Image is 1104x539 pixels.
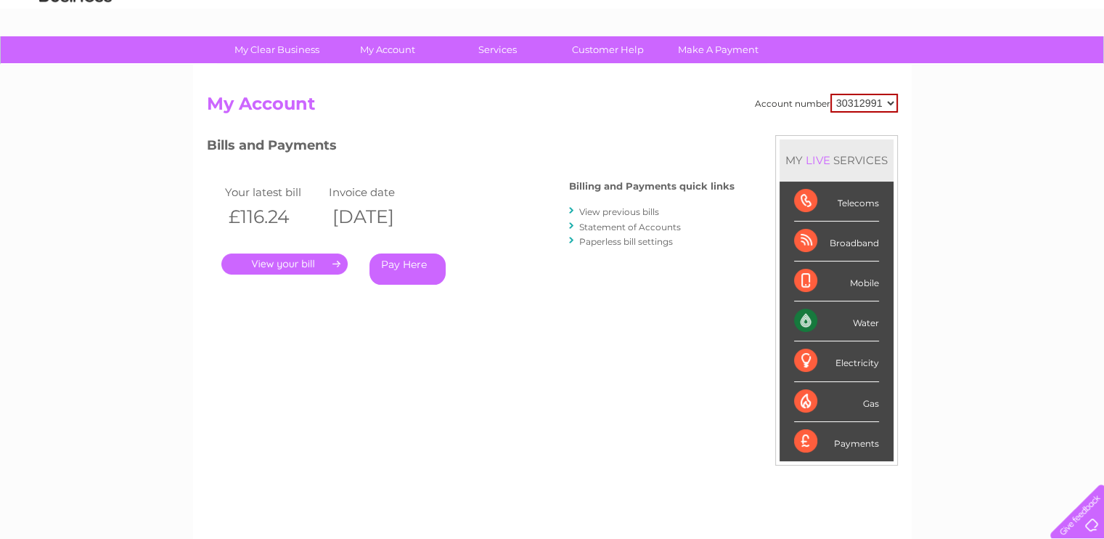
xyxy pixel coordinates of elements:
a: Services [438,36,557,63]
th: £116.24 [221,202,326,232]
h3: Bills and Payments [207,135,735,161]
a: Customer Help [548,36,668,63]
img: logo.png [38,38,113,82]
a: 0333 014 3131 [830,7,931,25]
h2: My Account [207,94,898,121]
div: LIVE [803,153,833,167]
a: Paperless bill settings [579,236,673,247]
div: Payments [794,422,879,461]
a: . [221,254,348,275]
th: [DATE] [325,202,430,232]
div: Gas [794,382,879,422]
div: Account number [755,94,898,113]
a: Blog [978,62,999,73]
div: MY SERVICES [780,139,894,181]
div: Electricity [794,341,879,381]
a: My Account [327,36,447,63]
h4: Billing and Payments quick links [569,181,735,192]
a: Statement of Accounts [579,222,681,232]
a: Pay Here [369,254,446,285]
a: Telecoms [925,62,969,73]
a: View previous bills [579,206,659,217]
td: Invoice date [325,182,430,202]
td: Your latest bill [221,182,326,202]
a: Energy [885,62,917,73]
div: Clear Business is a trading name of Verastar Limited (registered in [GEOGRAPHIC_DATA] No. 3667643... [210,8,896,70]
div: Telecoms [794,182,879,222]
div: Broadband [794,222,879,262]
a: Water [849,62,876,73]
a: My Clear Business [217,36,337,63]
div: Water [794,301,879,341]
a: Log out [1056,62,1090,73]
a: Make A Payment [658,36,778,63]
div: Mobile [794,262,879,301]
a: Contact [1007,62,1043,73]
